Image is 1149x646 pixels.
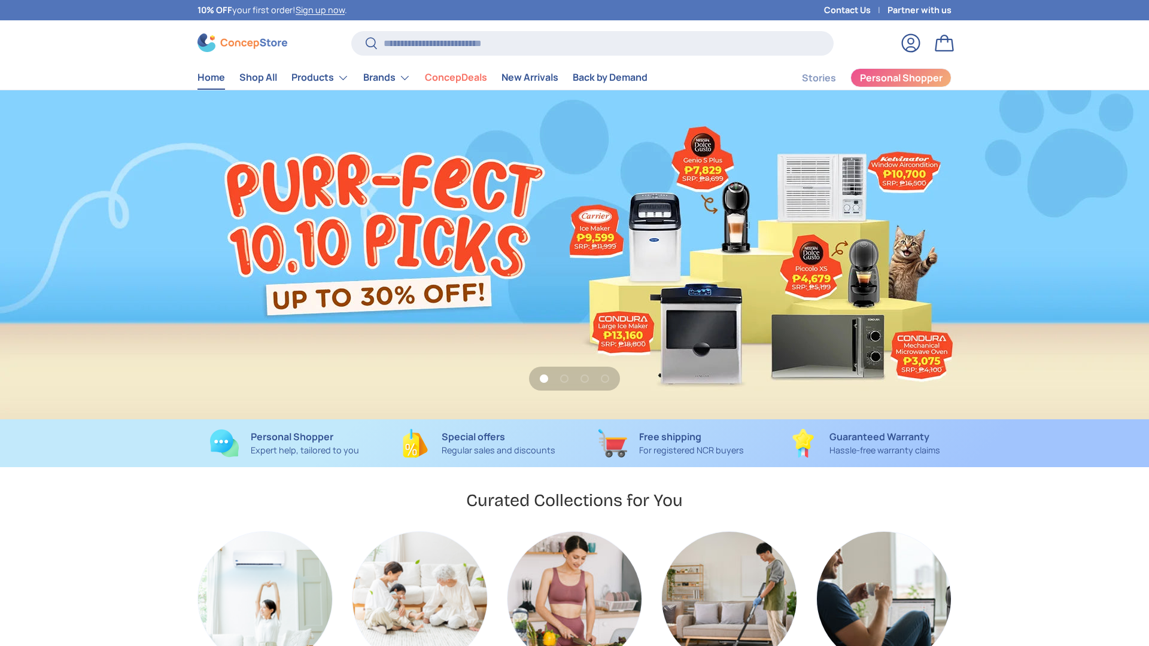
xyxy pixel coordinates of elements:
[887,4,952,17] a: Partner with us
[802,66,836,90] a: Stories
[291,66,349,90] a: Products
[584,429,758,458] a: Free shipping For registered NCR buyers
[466,489,683,511] h2: Curated Collections for You
[251,430,333,443] strong: Personal Shopper
[573,66,648,89] a: Back by Demand
[829,430,929,443] strong: Guaranteed Warranty
[639,444,744,457] p: For registered NCR buyers
[197,4,347,17] p: your first order! .
[197,429,372,458] a: Personal Shopper Expert help, tailored to you
[296,4,345,16] a: Sign up now
[251,444,359,457] p: Expert help, tailored to you
[777,429,952,458] a: Guaranteed Warranty Hassle-free warranty claims
[356,66,418,90] summary: Brands
[860,73,943,83] span: Personal Shopper
[197,33,287,52] img: ConcepStore
[197,4,232,16] strong: 10% OFF
[639,430,701,443] strong: Free shipping
[850,68,952,87] a: Personal Shopper
[824,4,887,17] a: Contact Us
[773,66,952,90] nav: Secondary
[829,444,940,457] p: Hassle-free warranty claims
[239,66,277,89] a: Shop All
[197,66,225,89] a: Home
[391,429,565,458] a: Special offers Regular sales and discounts
[197,66,648,90] nav: Primary
[442,430,505,443] strong: Special offers
[501,66,558,89] a: New Arrivals
[442,444,555,457] p: Regular sales and discounts
[284,66,356,90] summary: Products
[425,66,487,89] a: ConcepDeals
[363,66,411,90] a: Brands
